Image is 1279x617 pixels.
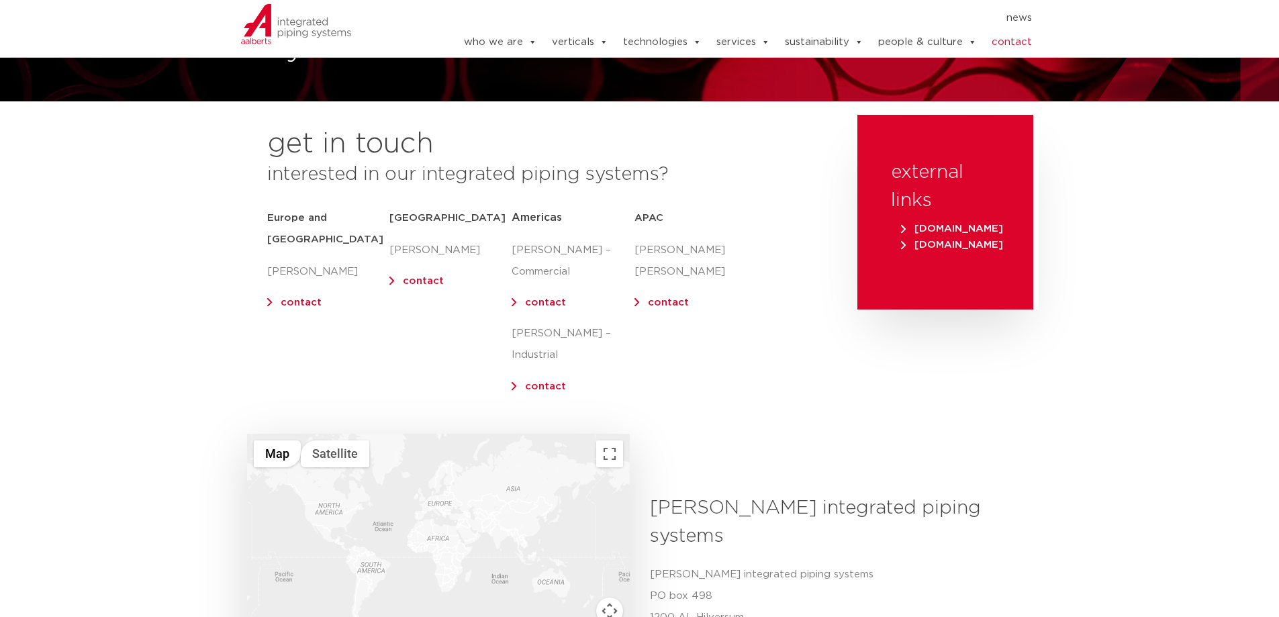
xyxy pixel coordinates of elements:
[650,494,1023,551] h3: [PERSON_NAME] integrated piping systems
[267,128,434,160] h2: get in touch
[648,297,689,307] a: contact
[267,160,824,189] h3: interested in our integrated piping systems?
[525,381,566,391] a: contact
[898,240,1006,250] a: [DOMAIN_NAME]
[634,207,757,229] h5: APAC
[389,207,512,229] h5: [GEOGRAPHIC_DATA]
[267,261,389,283] p: [PERSON_NAME]
[464,29,537,56] a: who we are
[552,29,608,56] a: verticals
[891,158,1000,215] h3: external links
[634,240,757,283] p: [PERSON_NAME] [PERSON_NAME]
[512,212,562,223] span: Americas
[623,29,702,56] a: technologies
[901,240,1003,250] span: [DOMAIN_NAME]
[878,29,977,56] a: people & culture
[254,440,301,467] button: Show street map
[301,440,369,467] button: Show satellite imagery
[389,240,512,261] p: [PERSON_NAME]
[267,213,383,244] strong: Europe and [GEOGRAPHIC_DATA]
[512,240,634,283] p: [PERSON_NAME] – Commercial
[525,297,566,307] a: contact
[901,224,1003,234] span: [DOMAIN_NAME]
[992,29,1032,56] a: contact
[596,440,623,467] button: Toggle fullscreen view
[1006,7,1032,29] a: news
[423,7,1033,29] nav: Menu
[403,276,444,286] a: contact
[281,297,322,307] a: contact
[785,29,863,56] a: sustainability
[716,29,770,56] a: services
[898,224,1006,234] a: [DOMAIN_NAME]
[512,323,634,366] p: [PERSON_NAME] – Industrial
